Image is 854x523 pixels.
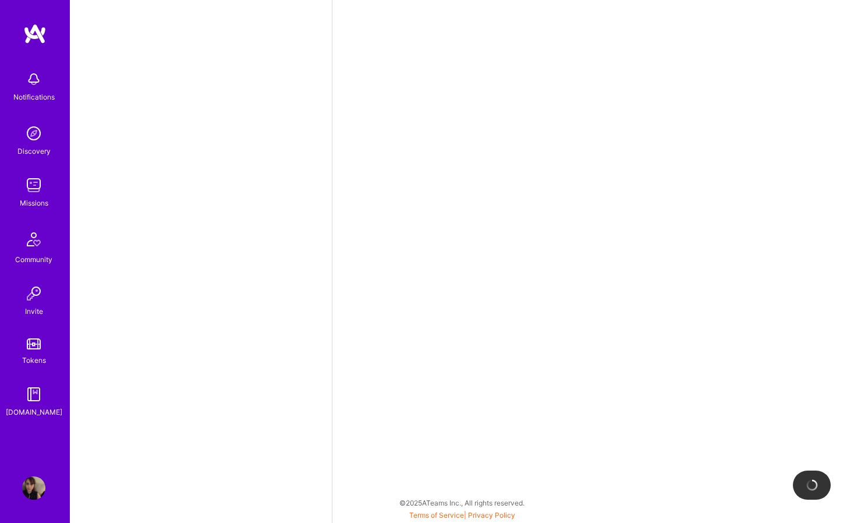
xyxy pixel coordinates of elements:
[17,145,51,157] div: Discovery
[22,476,45,500] img: User Avatar
[19,476,48,500] a: User Avatar
[22,122,45,145] img: discovery
[15,253,52,266] div: Community
[805,478,819,492] img: loading
[25,305,43,317] div: Invite
[22,383,45,406] img: guide book
[22,282,45,305] img: Invite
[409,511,515,520] span: |
[13,91,55,103] div: Notifications
[20,197,48,209] div: Missions
[22,354,46,366] div: Tokens
[23,23,47,44] img: logo
[6,406,62,418] div: [DOMAIN_NAME]
[468,511,515,520] a: Privacy Policy
[27,338,41,349] img: tokens
[20,225,48,253] img: Community
[22,68,45,91] img: bell
[409,511,464,520] a: Terms of Service
[70,488,854,517] div: © 2025 ATeams Inc., All rights reserved.
[22,174,45,197] img: teamwork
